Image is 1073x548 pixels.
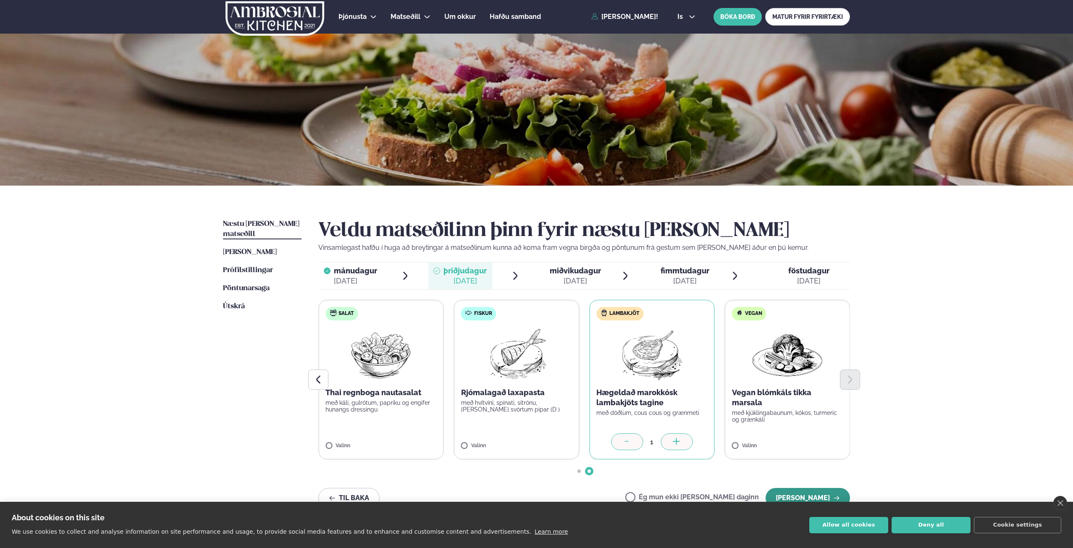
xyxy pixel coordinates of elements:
img: Fish.png [479,327,554,381]
h2: Veldu matseðilinn þinn fyrir næstu [PERSON_NAME] [318,219,850,243]
p: Vegan blómkáls tikka marsala [732,388,843,408]
img: Salad.png [344,327,418,381]
span: Útskrá [223,303,245,310]
a: Learn more [535,528,568,535]
img: Vegan.svg [736,309,743,316]
div: [DATE] [550,276,601,286]
a: close [1053,496,1067,510]
strong: About cookies on this site [12,513,105,522]
button: Next slide [840,370,860,390]
p: með hvítvíni, spínati, sítrónu, [PERSON_NAME] svörtum pipar (D ) [461,399,572,413]
span: þriðjudagur [443,266,487,275]
p: með kjúklingabaunum, kókos, turmeric og grænkáli [732,409,843,423]
span: Næstu [PERSON_NAME] matseðill [223,220,299,238]
p: Thai regnboga nautasalat [325,388,437,398]
a: MATUR FYRIR FYRIRTÆKI [765,8,850,26]
a: Um okkur [444,12,476,22]
a: Matseðill [391,12,420,22]
span: föstudagur [788,266,829,275]
button: Til baka [318,488,380,508]
span: Hafðu samband [490,13,541,21]
img: fish.svg [465,309,472,316]
span: Prófílstillingar [223,267,273,274]
a: Næstu [PERSON_NAME] matseðill [223,219,302,239]
a: Þjónusta [338,12,367,22]
a: Prófílstillingar [223,265,273,275]
div: [DATE] [788,276,829,286]
a: Hafðu samband [490,12,541,22]
button: is [671,13,702,20]
span: Þjónusta [338,13,367,21]
div: [DATE] [334,276,377,286]
button: BÓKA BORÐ [714,8,762,26]
span: Go to slide 2 [588,469,591,473]
a: [PERSON_NAME] [223,247,277,257]
p: með káli, gulrótum, papriku og engifer hunangs dressingu [325,399,437,413]
span: Vegan [745,310,762,317]
span: Fiskur [474,310,492,317]
span: miðvikudagur [550,266,601,275]
button: Cookie settings [974,517,1061,533]
span: Lambakjöt [609,310,639,317]
span: is [677,13,685,20]
span: Matseðill [391,13,420,21]
button: Previous slide [308,370,328,390]
p: Vinsamlegast hafðu í huga að breytingar á matseðlinum kunna að koma fram vegna birgða og pöntunum... [318,243,850,253]
p: með döðlum, cous cous og grænmeti [596,409,708,416]
div: [DATE] [661,276,709,286]
img: Lamb.svg [601,309,607,316]
img: logo [225,1,325,36]
div: [DATE] [443,276,487,286]
p: Hægeldað marokkósk lambakjöts tagine [596,388,708,408]
img: Vegan.png [750,327,824,381]
a: Útskrá [223,302,245,312]
a: Pöntunarsaga [223,283,270,294]
span: mánudagur [334,266,377,275]
button: Allow all cookies [809,517,888,533]
p: We use cookies to collect and analyse information on site performance and usage, to provide socia... [12,528,531,535]
span: [PERSON_NAME] [223,249,277,256]
img: Lamb-Meat.png [615,327,689,381]
span: Um okkur [444,13,476,21]
button: Deny all [892,517,971,533]
div: 1 [643,437,661,447]
span: fimmtudagur [661,266,709,275]
a: [PERSON_NAME]! [591,13,658,21]
p: Rjómalagað laxapasta [461,388,572,398]
span: Salat [338,310,354,317]
span: Go to slide 1 [577,469,581,473]
span: Pöntunarsaga [223,285,270,292]
img: salad.svg [330,309,336,316]
button: [PERSON_NAME] [766,488,850,508]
